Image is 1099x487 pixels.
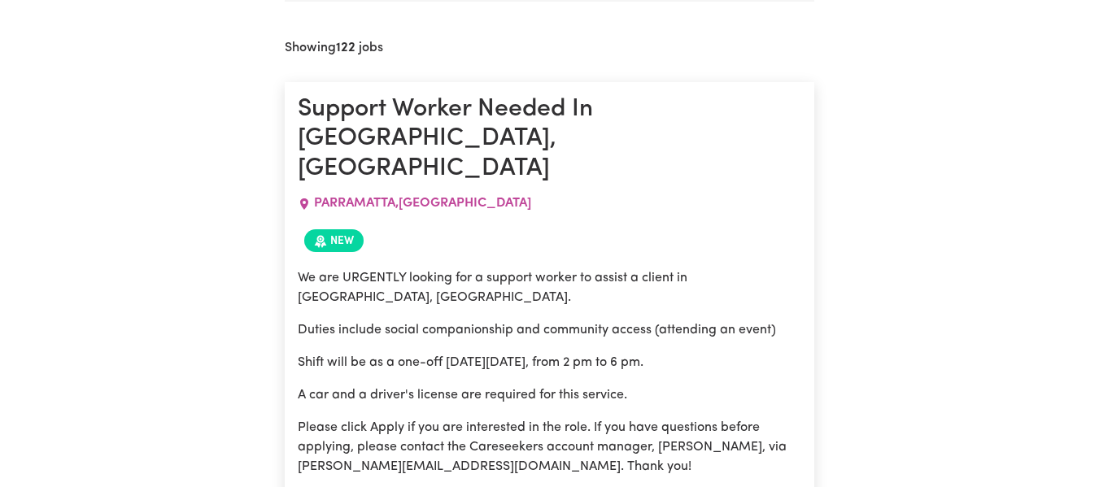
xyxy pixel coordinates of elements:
span: Job posted within the last 30 days [304,229,364,252]
p: A car and a driver's license are required for this service. [298,385,802,405]
p: Shift will be as a one-off [DATE][DATE], from 2 pm to 6 pm. [298,353,802,372]
span: PARRAMATTA , [GEOGRAPHIC_DATA] [314,197,531,210]
b: 122 [336,41,355,54]
h2: Showing jobs [285,41,383,56]
p: We are URGENTLY looking for a support worker to assist a client in [GEOGRAPHIC_DATA], [GEOGRAPHIC... [298,268,802,307]
h1: Support Worker Needed In [GEOGRAPHIC_DATA], [GEOGRAPHIC_DATA] [298,95,802,184]
p: Duties include social companionship and community access (attending an event) [298,320,802,340]
p: Please click Apply if you are interested in the role. If you have questions before applying, plea... [298,418,802,476]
